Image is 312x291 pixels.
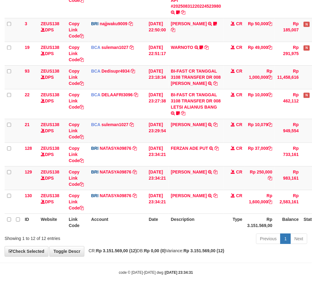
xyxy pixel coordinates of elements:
[171,93,221,110] a: BI-FAST CR TANGGAL 3108 TRANSFER DR 008 LETSI ALIANUS BANG
[91,69,100,74] span: BCA
[146,143,168,166] td: [DATE] 23:34:21
[102,93,133,98] a: DELAAFRI3096
[91,93,100,98] span: BCA
[69,122,84,140] a: Copy Link Code
[41,69,60,74] a: ZEUS138
[69,93,84,110] a: Copy Link Code
[214,81,218,86] a: Copy BI-FAST CR TANGGAL 3108 TRANSFER DR 008 TOTO TAUFIK HIDAYA to clipboard
[100,146,131,151] a: NATASYA09876
[275,166,301,190] td: Rp 983,161
[69,193,84,211] a: Copy Link Code
[130,122,134,127] a: Copy suleman1027 to clipboard
[133,193,137,198] a: Copy NATASYA09876 to clipboard
[245,66,275,89] td: Rp 1,000,000
[275,214,301,231] th: Balance
[280,234,291,244] a: 1
[268,200,272,205] a: Copy Rp 1,600,000 to clipboard
[275,42,301,66] td: Rp 291,975
[146,166,168,190] td: [DATE] 23:34:21
[25,45,30,50] span: 19
[38,143,66,166] td: DPS
[236,45,242,50] span: CR
[275,119,301,143] td: Rp 949,554
[275,89,301,119] td: Rp 462,112
[69,69,84,86] a: Copy Link Code
[268,93,272,98] a: Copy Rp 10,000 to clipboard
[268,45,272,50] a: Copy Rp 49,000 to clipboard
[91,22,98,26] span: BRI
[146,42,168,66] td: [DATE] 22:51:17
[304,93,310,98] span: Has Note
[214,122,218,127] a: Copy IVAN HAYYU R to clipboard
[69,22,84,39] a: Copy Link Code
[224,214,245,231] th: Type
[146,89,168,119] td: [DATE] 23:27:38
[100,193,131,198] a: NATASYA09876
[304,46,310,51] span: Has Note
[25,146,32,151] span: 128
[171,28,175,33] a: Copy ADIL KUDRATULL to clipboard
[245,143,275,166] td: Rp 37,000
[245,190,275,214] td: Rp 1,600,000
[146,66,168,89] td: [DATE] 23:18:34
[91,45,100,50] span: BCA
[168,214,224,231] th: Description
[25,122,30,127] span: 21
[38,42,66,66] td: DPS
[69,146,84,163] a: Copy Link Code
[215,146,219,151] a: Copy FERZAN ADE PUT to clipboard
[96,249,137,253] strong: Rp 3.151.569,00 (12)
[25,170,32,175] span: 129
[25,93,30,98] span: 22
[41,170,60,175] a: ZEUS138
[268,75,272,80] a: Copy Rp 1,000,000 to clipboard
[256,234,281,244] a: Previous
[89,214,146,231] th: Account
[38,119,66,143] td: DPS
[25,193,32,198] span: 130
[38,66,66,89] td: DPS
[245,89,275,119] td: Rp 10,000
[236,193,242,198] span: CR
[146,214,168,231] th: Date
[102,122,129,127] a: suleman1027
[91,146,98,151] span: BRI
[236,146,242,151] span: CR
[131,69,135,74] a: Copy Dedisupr4934 to clipboard
[38,214,66,231] th: Website
[130,45,134,50] a: Copy suleman1027 to clipboard
[100,22,127,26] a: najjwaku9009
[102,45,129,50] a: suleman1027
[133,170,137,175] a: Copy NATASYA09876 to clipboard
[69,170,84,187] a: Copy Link Code
[134,93,138,98] a: Copy DELAAFRI3096 to clipboard
[171,69,221,86] a: BI-FAST CR TANGGAL 3108 TRANSFER DR 008 [PERSON_NAME]
[22,214,38,231] th: ID
[38,18,66,42] td: DPS
[25,22,27,26] span: 3
[38,89,66,119] td: DPS
[214,193,218,198] a: Copy ERICTER IMANUE to clipboard
[41,122,60,127] a: ZEUS138
[304,22,310,27] span: Has Note
[245,166,275,190] td: Rp 250,000
[146,190,168,214] td: [DATE] 23:34:21
[91,193,98,198] span: BRI
[236,93,242,98] span: CR
[214,170,218,175] a: Copy SATRIO ABDU SY to clipboard
[69,45,84,62] a: Copy Link Code
[268,176,272,181] a: Copy Rp 250,000 to clipboard
[171,146,208,151] a: FERZAN ADE PUT
[171,122,207,127] a: [PERSON_NAME]
[41,22,60,26] a: ZEUS138
[275,143,301,166] td: Rp 733,161
[146,119,168,143] td: [DATE] 23:29:54
[205,45,209,50] a: Copy WARNOTO to clipboard
[275,190,301,214] td: Rp 2,583,161
[38,190,66,214] td: DPS
[25,69,30,74] span: 93
[41,146,60,151] a: ZEUS138
[171,45,193,50] a: WARNOTO
[5,246,48,257] a: Check Selected
[66,214,89,231] th: Link Code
